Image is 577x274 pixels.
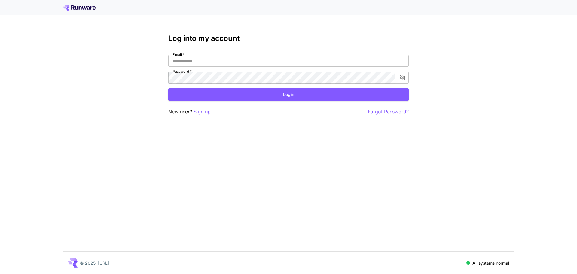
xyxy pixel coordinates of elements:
[172,69,192,74] label: Password
[168,88,409,101] button: Login
[194,108,211,115] button: Sign up
[472,260,509,266] p: All systems normal
[368,108,409,115] button: Forgot Password?
[172,52,184,57] label: Email
[168,34,409,43] h3: Log into my account
[397,72,408,83] button: toggle password visibility
[80,260,109,266] p: © 2025, [URL]
[168,108,211,115] p: New user?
